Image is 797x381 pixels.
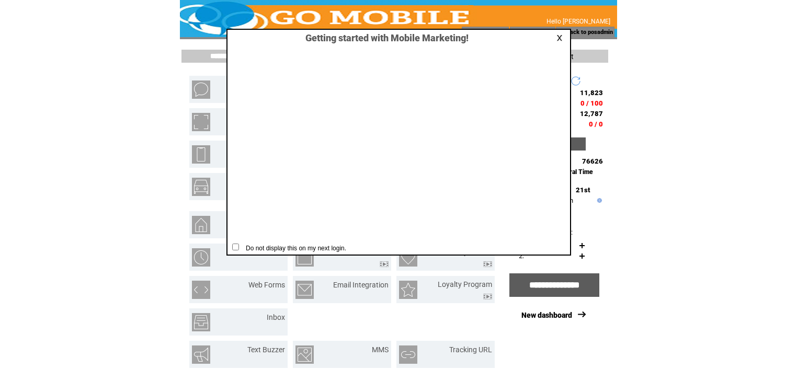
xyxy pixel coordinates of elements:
[449,345,492,354] a: Tracking URL
[372,345,389,354] a: MMS
[295,248,314,267] img: text-to-win.png
[566,29,613,36] a: Back to posadmin
[192,216,210,234] img: property-listing.png
[519,252,524,260] span: 2.
[589,120,603,128] span: 0 / 0
[580,89,603,97] span: 11,823
[248,281,285,289] a: Web Forms
[595,198,602,203] img: help.gif
[380,261,389,267] img: video.png
[483,261,492,267] img: video.png
[192,178,210,196] img: vehicle-listing.png
[399,345,417,364] img: tracking-url.png
[515,28,522,37] img: contact_us_icon.gif
[556,168,593,176] span: Central Time
[580,110,603,118] span: 12,787
[267,313,285,321] a: Inbox
[192,145,210,164] img: mobile-websites.png
[247,345,285,354] a: Text Buzzer
[473,28,481,37] img: account_icon.gif
[295,32,469,43] span: Getting started with Mobile Marketing!
[333,281,389,289] a: Email Integration
[399,281,417,299] img: loyalty-program.png
[295,281,314,299] img: email-integration.png
[295,345,314,364] img: mms.png
[192,248,210,267] img: scheduled-tasks.png
[576,186,590,194] span: 21st
[241,245,346,252] span: Do not display this on my next login.
[438,280,492,288] a: Loyalty Program
[521,311,572,319] a: New dashboard
[582,157,603,165] span: 76626
[557,28,565,37] img: backArrow.gif
[192,113,210,131] img: mobile-coupons.png
[546,18,610,25] span: Hello [PERSON_NAME]
[399,248,417,267] img: birthday-wishes.png
[192,345,210,364] img: text-buzzer.png
[580,99,603,107] span: 0 / 100
[192,281,210,299] img: web-forms.png
[192,80,210,99] img: text-blast.png
[483,294,492,299] img: video.png
[192,313,210,331] img: inbox.png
